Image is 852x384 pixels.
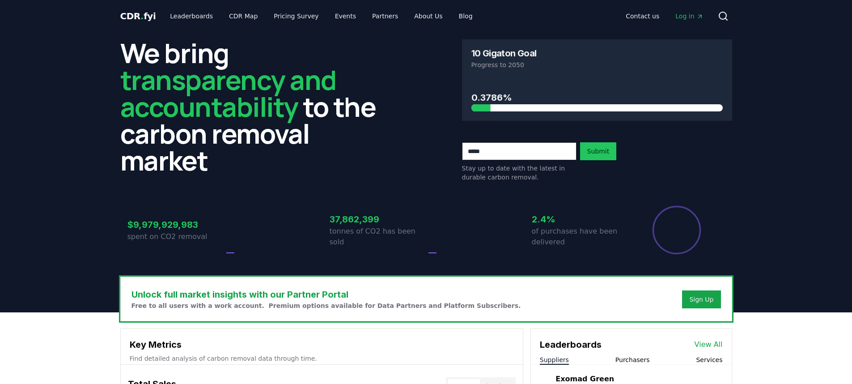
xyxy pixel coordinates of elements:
a: View All [695,339,723,350]
h3: Unlock full market insights with our Partner Portal [131,288,521,301]
h3: Key Metrics [130,338,514,351]
a: Leaderboards [163,8,220,24]
button: Submit [580,142,617,160]
nav: Main [163,8,479,24]
h2: We bring to the carbon removal market [120,39,390,174]
p: tonnes of CO2 has been sold [330,226,426,247]
button: Suppliers [540,355,569,364]
h3: Leaderboards [540,338,602,351]
p: of purchases have been delivered [532,226,628,247]
a: CDR Map [222,8,265,24]
h3: $9,979,929,983 [127,218,224,231]
button: Services [696,355,722,364]
div: Percentage of sales delivered [652,205,702,255]
h3: 0.3786% [471,91,723,104]
span: Log in [675,12,703,21]
p: spent on CO2 removal [127,231,224,242]
h3: 10 Gigaton Goal [471,49,537,58]
h3: 2.4% [532,213,628,226]
a: About Us [407,8,449,24]
p: Progress to 2050 [471,60,723,69]
a: Partners [365,8,405,24]
h3: 37,862,399 [330,213,426,226]
a: Blog [452,8,480,24]
a: Sign Up [689,295,713,304]
span: . [140,11,144,21]
nav: Main [619,8,710,24]
span: CDR fyi [120,11,156,21]
button: Sign Up [682,290,721,308]
button: Purchasers [615,355,650,364]
a: CDR.fyi [120,10,156,22]
a: Events [328,8,363,24]
p: Stay up to date with the latest in durable carbon removal. [462,164,576,182]
p: Free to all users with a work account. Premium options available for Data Partners and Platform S... [131,301,521,310]
a: Pricing Survey [267,8,326,24]
a: Contact us [619,8,666,24]
p: Find detailed analysis of carbon removal data through time. [130,354,514,363]
span: transparency and accountability [120,61,336,125]
a: Log in [668,8,710,24]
